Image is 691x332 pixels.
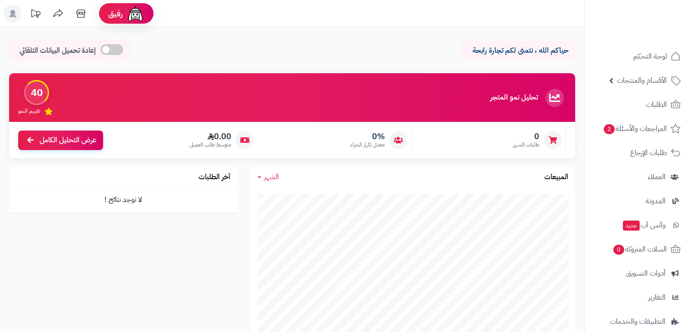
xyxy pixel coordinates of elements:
span: رفيق [108,8,123,19]
span: 0.00 [189,131,231,141]
a: المدونة [590,190,686,212]
a: لوحة التحكم [590,45,686,67]
td: لا توجد نتائج ! [9,187,237,212]
span: الأقسام والمنتجات [617,74,667,87]
span: معدل تكرار الشراء [350,141,385,149]
span: 0% [350,131,385,141]
span: إعادة تحميل البيانات التلقائي [20,45,96,56]
h3: آخر الطلبات [199,173,230,181]
span: طلبات الشهر [513,141,539,149]
a: التقارير [590,287,686,308]
span: 0 [513,131,539,141]
span: الطلبات [646,98,667,111]
a: العملاء [590,166,686,188]
span: أدوات التسويق [626,267,666,280]
a: أدوات التسويق [590,262,686,284]
span: التقارير [648,291,666,304]
span: متوسط طلب العميل [189,141,231,149]
span: عرض التحليل الكامل [40,135,96,146]
span: طلبات الإرجاع [630,146,667,159]
span: المدونة [646,195,666,207]
h3: المبيعات [544,173,568,181]
span: وآتس آب [622,219,666,231]
h3: تحليل نمو المتجر [490,94,538,102]
a: تحديثات المنصة [24,5,47,25]
span: السلات المتروكة [612,243,667,256]
span: العملاء [648,171,666,183]
span: الشهر [264,171,279,182]
span: 0 [613,245,624,255]
a: السلات المتروكة0 [590,238,686,260]
span: جديد [623,221,640,231]
img: ai-face.png [126,5,144,23]
span: تقييم النمو [18,107,40,115]
p: حياكم الله ، نتمنى لكم تجارة رابحة [468,45,568,56]
span: التطبيقات والخدمات [610,315,666,328]
a: طلبات الإرجاع [590,142,686,164]
span: المراجعات والأسئلة [603,122,667,135]
span: 2 [604,124,615,134]
a: الشهر [258,172,279,182]
a: وآتس آبجديد [590,214,686,236]
a: عرض التحليل الكامل [18,131,103,150]
a: المراجعات والأسئلة2 [590,118,686,140]
span: لوحة التحكم [633,50,667,63]
a: الطلبات [590,94,686,116]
